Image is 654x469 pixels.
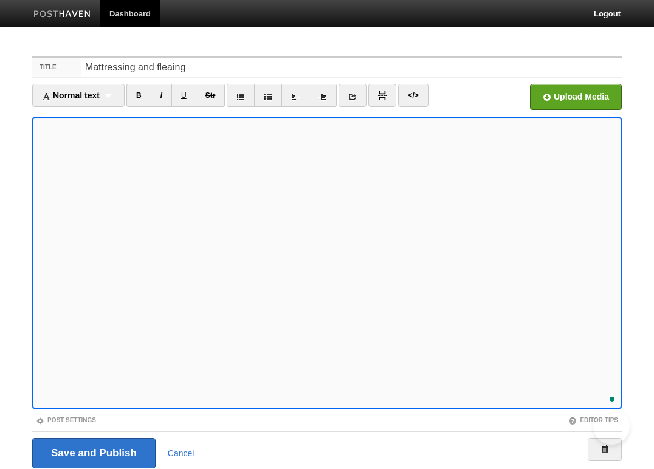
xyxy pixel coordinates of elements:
[568,417,618,423] a: Editor Tips
[42,91,100,100] span: Normal text
[196,84,225,107] a: Str
[171,84,196,107] a: U
[33,10,91,19] img: Posthaven-bar
[398,84,428,107] a: </>
[168,448,194,458] a: Cancel
[32,58,81,77] label: Title
[151,84,172,107] a: I
[378,91,387,100] img: pagebreak-icon.png
[205,91,216,100] del: Str
[126,84,151,107] a: B
[32,438,156,468] input: Save and Publish
[593,408,630,445] iframe: Help Scout Beacon - Open
[36,417,96,423] a: Post Settings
